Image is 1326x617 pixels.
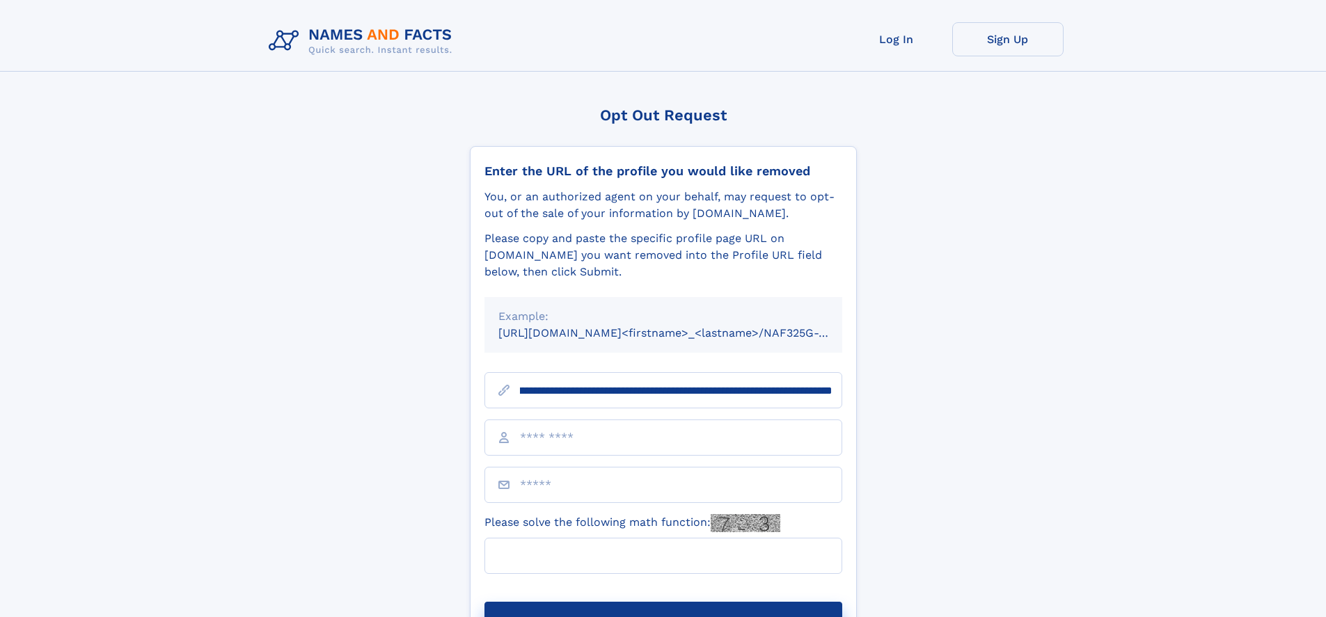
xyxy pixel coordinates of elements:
[484,189,842,222] div: You, or an authorized agent on your behalf, may request to opt-out of the sale of your informatio...
[498,326,869,339] small: [URL][DOMAIN_NAME]<firstname>_<lastname>/NAF325G-xxxxxxxx
[498,308,828,325] div: Example:
[952,22,1064,56] a: Sign Up
[263,22,464,60] img: Logo Names and Facts
[470,106,857,124] div: Opt Out Request
[841,22,952,56] a: Log In
[484,514,780,532] label: Please solve the following math function:
[484,230,842,280] div: Please copy and paste the specific profile page URL on [DOMAIN_NAME] you want removed into the Pr...
[484,163,842,179] div: Enter the URL of the profile you would like removed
